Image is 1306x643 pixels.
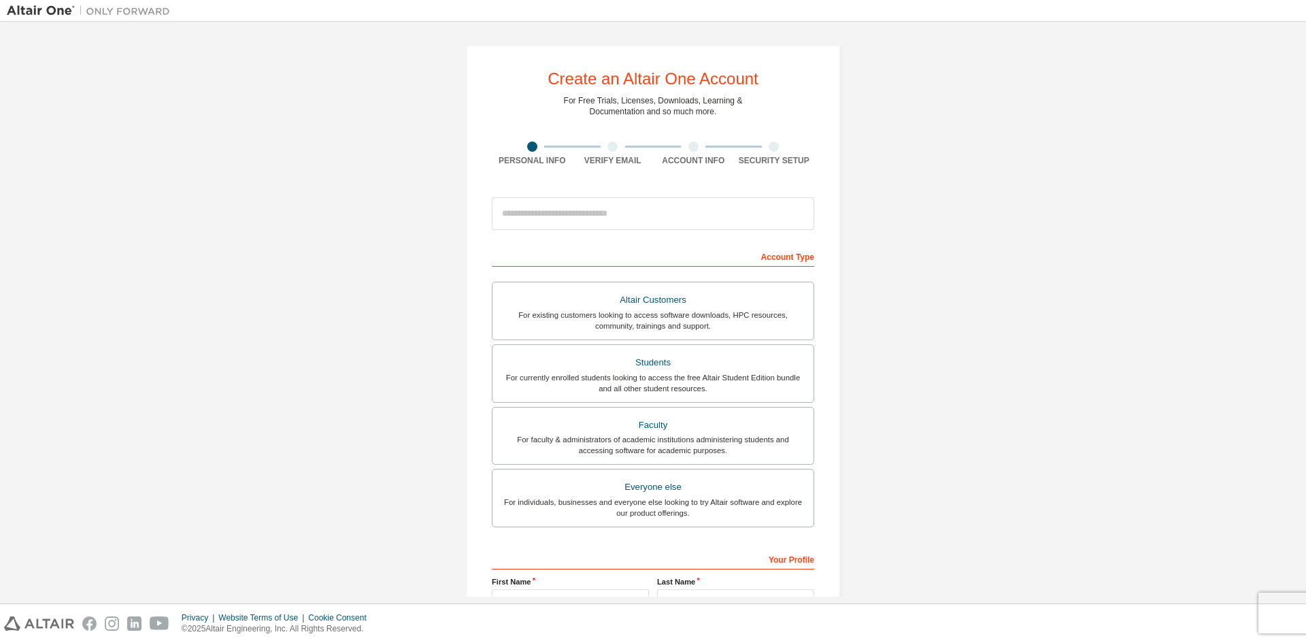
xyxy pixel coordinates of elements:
[82,616,97,631] img: facebook.svg
[501,478,805,497] div: Everyone else
[4,616,74,631] img: altair_logo.svg
[492,155,573,166] div: Personal Info
[657,576,814,587] label: Last Name
[501,291,805,310] div: Altair Customers
[492,245,814,267] div: Account Type
[564,95,743,117] div: For Free Trials, Licenses, Downloads, Learning & Documentation and so much more.
[501,310,805,331] div: For existing customers looking to access software downloads, HPC resources, community, trainings ...
[734,155,815,166] div: Security Setup
[127,616,141,631] img: linkedin.svg
[501,353,805,372] div: Students
[501,497,805,518] div: For individuals, businesses and everyone else looking to try Altair software and explore our prod...
[501,434,805,456] div: For faculty & administrators of academic institutions administering students and accessing softwa...
[501,416,805,435] div: Faculty
[492,576,649,587] label: First Name
[218,612,308,623] div: Website Terms of Use
[182,623,375,635] p: © 2025 Altair Engineering, Inc. All Rights Reserved.
[105,616,119,631] img: instagram.svg
[653,155,734,166] div: Account Info
[150,616,169,631] img: youtube.svg
[182,612,218,623] div: Privacy
[308,612,374,623] div: Cookie Consent
[7,4,177,18] img: Altair One
[492,548,814,570] div: Your Profile
[548,71,758,87] div: Create an Altair One Account
[573,155,654,166] div: Verify Email
[501,372,805,394] div: For currently enrolled students looking to access the free Altair Student Edition bundle and all ...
